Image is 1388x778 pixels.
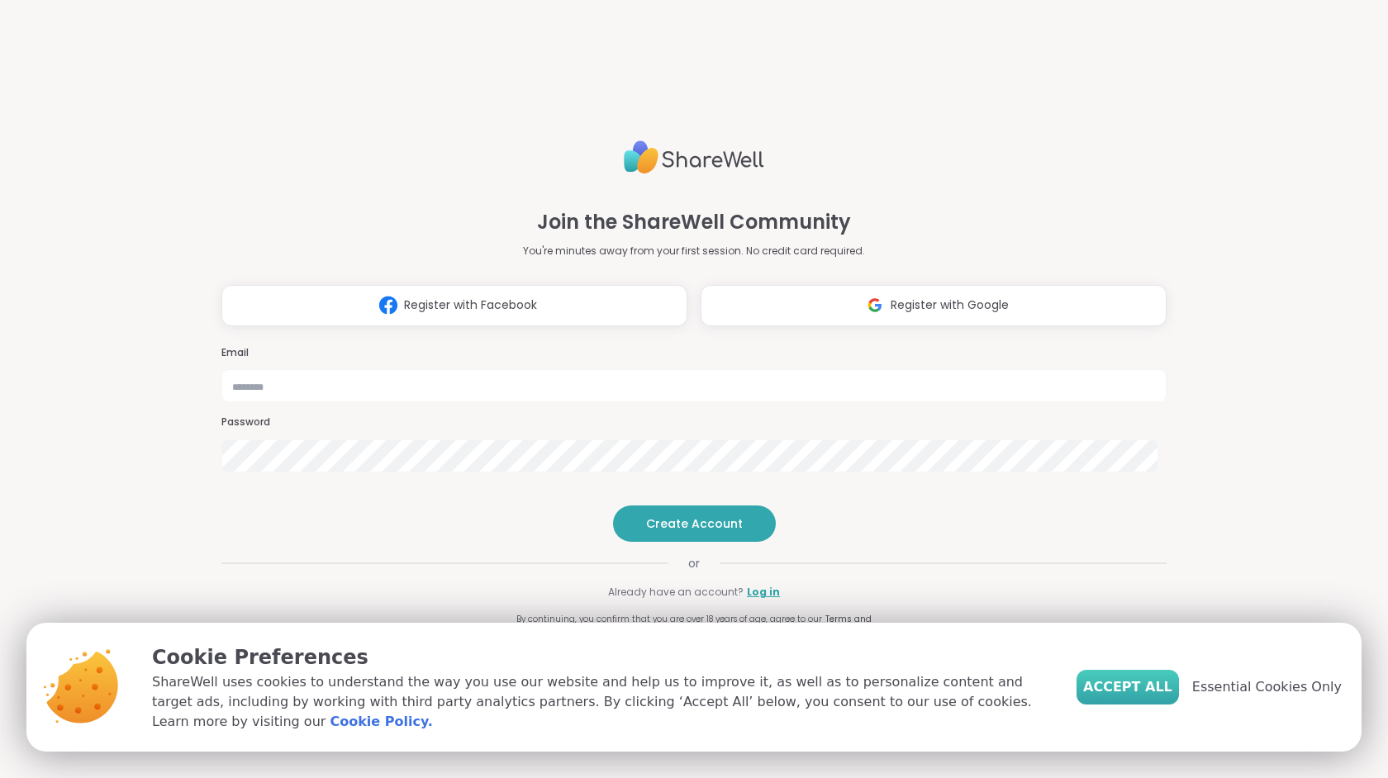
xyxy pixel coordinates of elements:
[221,415,1167,429] h3: Password
[221,346,1167,360] h3: Email
[646,515,743,532] span: Create Account
[537,207,851,237] h1: Join the ShareWell Community
[373,290,404,320] img: ShareWell Logomark
[330,712,432,732] a: Cookie Policy.
[152,672,1050,732] p: ShareWell uses cookies to understand the way you use our website and help us to improve it, as we...
[1083,677,1172,697] span: Accept All
[701,285,1167,326] button: Register with Google
[859,290,891,320] img: ShareWell Logomark
[404,296,537,314] span: Register with Facebook
[1192,677,1342,697] span: Essential Cookies Only
[608,585,744,600] span: Already have an account?
[221,285,687,326] button: Register with Facebook
[1077,670,1179,704] button: Accept All
[516,613,822,625] span: By continuing, you confirm that you are over 18 years of age, agree to our
[613,505,776,542] button: Create Account
[152,643,1050,672] p: Cookie Preferences
[891,296,1009,314] span: Register with Google
[523,244,865,259] p: You're minutes away from your first session. No credit card required.
[747,585,780,600] a: Log in
[624,134,764,181] img: ShareWell Logo
[668,555,720,572] span: or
